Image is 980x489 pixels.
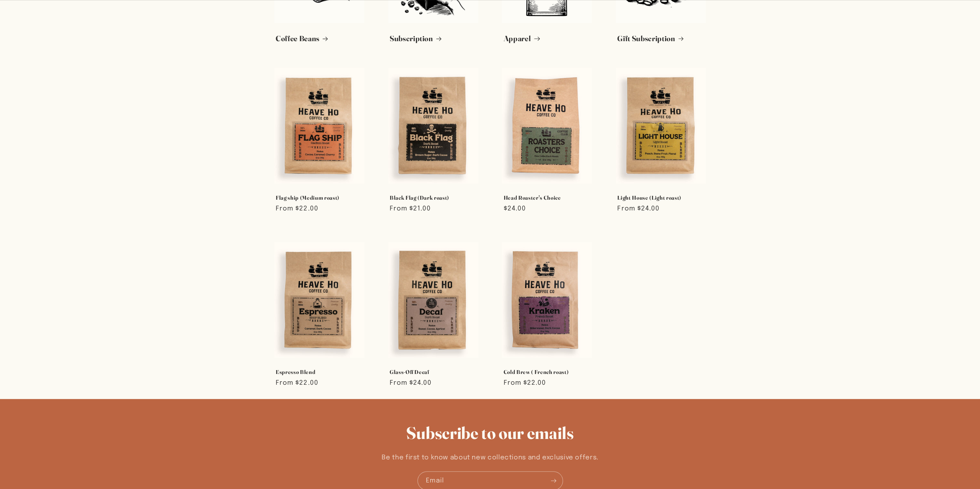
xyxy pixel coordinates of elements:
a: Cold Brew ( French roast) [504,369,591,376]
a: Apparel [504,34,591,43]
a: Coffee Beans [276,34,363,43]
a: Black Flag (Dark roast) [390,194,477,201]
h2: Subscribe to our emails [37,422,944,444]
a: Flag ship (Medium roast) [276,194,363,201]
a: Espresso Blend [276,369,363,376]
a: Light House (Light roast) [617,194,704,201]
p: Be the first to know about new collections and exclusive offers. [348,452,632,464]
a: Head Roaster's Choice [504,194,591,201]
a: Glass-Off Decaf [390,369,477,376]
a: Gift Subscription [617,34,704,43]
a: Subscription [390,34,477,43]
